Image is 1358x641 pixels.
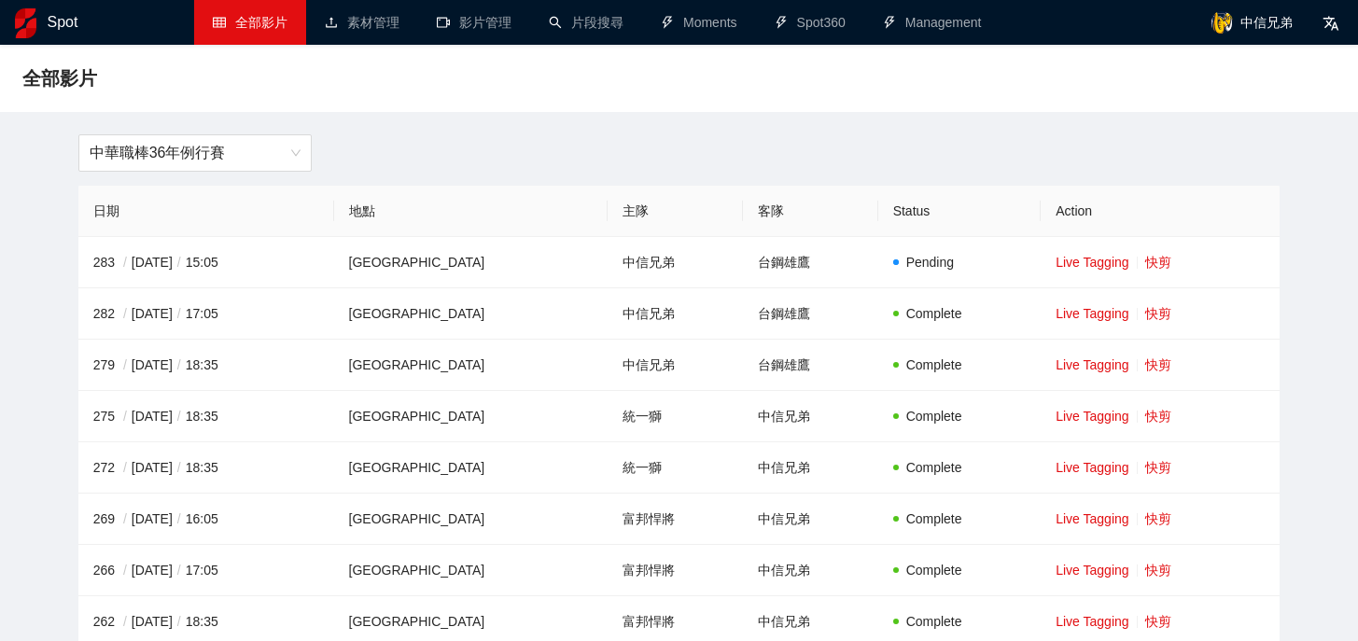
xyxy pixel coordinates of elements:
[608,545,743,596] td: 富邦悍將
[334,340,608,391] td: [GEOGRAPHIC_DATA]
[90,135,301,171] span: 中華職棒36年例行賽
[1145,460,1171,475] a: 快剪
[119,306,132,321] span: /
[235,15,287,30] span: 全部影片
[1145,306,1171,321] a: 快剪
[78,545,334,596] td: 266 [DATE] 17:05
[1056,563,1128,578] a: Live Tagging
[906,306,962,321] span: Complete
[325,15,399,30] a: upload素材管理
[213,16,226,29] span: table
[1145,357,1171,372] a: 快剪
[1056,409,1128,424] a: Live Tagging
[78,288,334,340] td: 282 [DATE] 17:05
[1145,563,1171,578] a: 快剪
[906,563,962,578] span: Complete
[78,391,334,442] td: 275 [DATE] 18:35
[437,15,511,30] a: video-camera影片管理
[743,391,878,442] td: 中信兄弟
[173,409,186,424] span: /
[334,288,608,340] td: [GEOGRAPHIC_DATA]
[1056,357,1128,372] a: Live Tagging
[743,186,878,237] th: 客隊
[173,357,186,372] span: /
[1145,409,1171,424] a: 快剪
[119,255,132,270] span: /
[119,357,132,372] span: /
[608,494,743,545] td: 富邦悍將
[78,340,334,391] td: 279 [DATE] 18:35
[173,255,186,270] span: /
[1056,460,1128,475] a: Live Tagging
[1145,255,1171,270] a: 快剪
[119,563,132,578] span: /
[1056,306,1128,321] a: Live Tagging
[906,255,954,270] span: Pending
[173,614,186,629] span: /
[334,442,608,494] td: [GEOGRAPHIC_DATA]
[1056,511,1128,526] a: Live Tagging
[78,186,334,237] th: 日期
[906,409,962,424] span: Complete
[119,511,132,526] span: /
[743,237,878,288] td: 台鋼雄鷹
[743,442,878,494] td: 中信兄弟
[775,15,846,30] a: thunderboltSpot360
[1145,511,1171,526] a: 快剪
[608,237,743,288] td: 中信兄弟
[334,545,608,596] td: [GEOGRAPHIC_DATA]
[15,8,36,38] img: logo
[608,391,743,442] td: 統一獅
[743,494,878,545] td: 中信兄弟
[906,614,962,629] span: Complete
[78,494,334,545] td: 269 [DATE] 16:05
[608,340,743,391] td: 中信兄弟
[743,545,878,596] td: 中信兄弟
[22,63,97,93] span: 全部影片
[119,614,132,629] span: /
[173,306,186,321] span: /
[743,340,878,391] td: 台鋼雄鷹
[78,442,334,494] td: 272 [DATE] 18:35
[1211,11,1233,34] img: avatar
[878,186,1042,237] th: Status
[1041,186,1280,237] th: Action
[661,15,737,30] a: thunderboltMoments
[173,511,186,526] span: /
[334,186,608,237] th: 地點
[608,288,743,340] td: 中信兄弟
[1145,614,1171,629] a: 快剪
[173,563,186,578] span: /
[119,460,132,475] span: /
[334,237,608,288] td: [GEOGRAPHIC_DATA]
[334,494,608,545] td: [GEOGRAPHIC_DATA]
[549,15,623,30] a: search片段搜尋
[906,460,962,475] span: Complete
[883,15,982,30] a: thunderboltManagement
[334,391,608,442] td: [GEOGRAPHIC_DATA]
[608,442,743,494] td: 統一獅
[608,186,743,237] th: 主隊
[743,288,878,340] td: 台鋼雄鷹
[906,357,962,372] span: Complete
[1056,614,1128,629] a: Live Tagging
[1056,255,1128,270] a: Live Tagging
[173,460,186,475] span: /
[78,237,334,288] td: 283 [DATE] 15:05
[906,511,962,526] span: Complete
[119,409,132,424] span: /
